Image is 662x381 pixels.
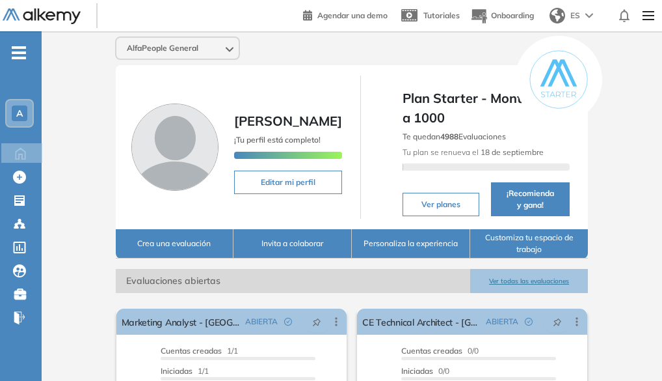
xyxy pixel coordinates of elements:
[486,316,518,328] span: ABIERTA
[116,229,234,259] button: Crea una evaluación
[284,318,292,326] span: check-circle
[403,89,570,128] span: Plan Starter - Month - 701 a 1000
[553,317,562,327] span: pushpin
[234,113,342,129] span: [PERSON_NAME]
[543,311,572,332] button: pushpin
[127,43,198,53] span: AlfaPeople General
[362,309,481,335] a: CE Technical Architect - [GEOGRAPHIC_DATA]
[161,366,192,376] span: Iniciadas
[403,147,544,157] span: Tu plan se renueva el
[440,132,458,141] b: 4988
[585,13,593,18] img: arrow
[245,316,278,328] span: ABIERTA
[525,318,533,326] span: check-circle
[403,132,506,141] span: Te quedan Evaluaciones
[401,346,462,356] span: Cuentas creadas
[549,8,565,23] img: world
[161,346,222,356] span: Cuentas creadas
[131,104,218,191] img: Foto de perfil
[403,193,479,216] button: Ver planes
[302,311,331,332] button: pushpin
[352,229,470,259] button: Personaliza la experiencia
[470,2,534,30] button: Onboarding
[401,366,449,376] span: 0/0
[161,346,238,356] span: 1/1
[116,269,470,293] span: Evaluaciones abiertas
[470,229,589,259] button: Customiza tu espacio de trabajo
[423,10,460,20] span: Tutoriales
[12,51,26,54] i: -
[491,10,534,20] span: Onboarding
[16,108,23,119] span: A
[401,366,433,376] span: Iniciadas
[303,7,388,22] a: Agendar una demo
[233,229,352,259] button: Invita a colaborar
[570,10,580,21] span: ES
[161,366,209,376] span: 1/1
[312,317,321,327] span: pushpin
[491,182,570,216] button: ¡Recomienda y gana!
[317,10,388,20] span: Agendar una demo
[637,3,659,29] img: Menu
[470,269,589,293] button: Ver todas las evaluaciones
[401,346,479,356] span: 0/0
[479,147,544,157] b: 18 de septiembre
[234,135,321,145] span: ¡Tu perfil está completo!
[234,171,342,194] button: Editar mi perfil
[122,309,240,335] a: Marketing Analyst - [GEOGRAPHIC_DATA]
[3,8,81,25] img: Logo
